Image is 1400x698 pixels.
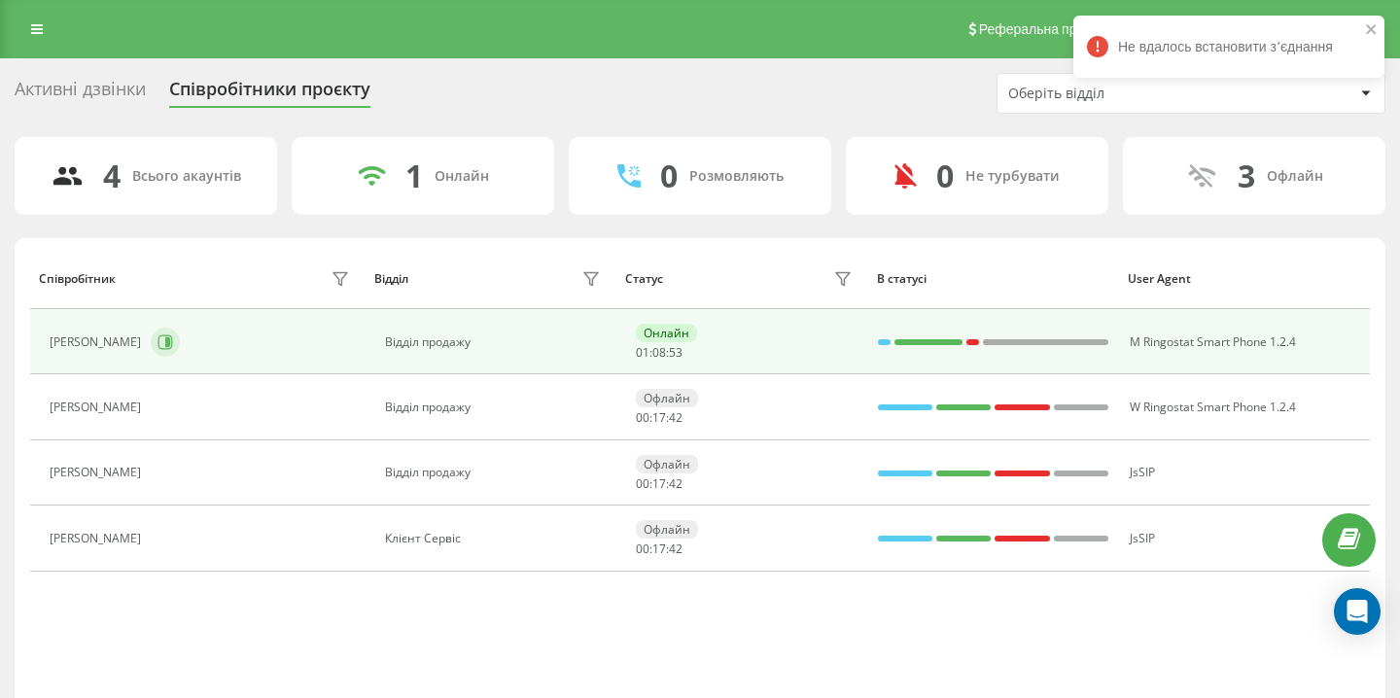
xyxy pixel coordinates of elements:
[1267,168,1323,185] div: Офлайн
[636,411,682,425] div: : :
[39,272,116,286] div: Співробітник
[1365,21,1379,40] button: close
[669,409,682,426] span: 42
[669,475,682,492] span: 42
[636,520,698,539] div: Офлайн
[669,344,682,361] span: 53
[636,409,649,426] span: 00
[965,168,1060,185] div: Не турбувати
[1130,464,1155,480] span: JsSIP
[636,477,682,491] div: : :
[1334,588,1381,635] div: Open Intercom Messenger
[385,532,606,545] div: Клієнт Сервіс
[936,157,954,194] div: 0
[1073,16,1384,78] div: Не вдалось встановити зʼєднання
[636,389,698,407] div: Офлайн
[636,346,682,360] div: : :
[652,475,666,492] span: 17
[669,541,682,557] span: 42
[1238,157,1255,194] div: 3
[979,21,1122,37] span: Реферальна програма
[652,344,666,361] span: 08
[50,401,146,414] div: [PERSON_NAME]
[385,466,606,479] div: Відділ продажу
[50,532,146,545] div: [PERSON_NAME]
[636,541,649,557] span: 00
[636,455,698,473] div: Офлайн
[636,324,697,342] div: Онлайн
[50,335,146,349] div: [PERSON_NAME]
[689,168,784,185] div: Розмовляють
[636,475,649,492] span: 00
[1008,86,1241,102] div: Оберіть відділ
[50,466,146,479] div: [PERSON_NAME]
[636,344,649,361] span: 01
[15,79,146,109] div: Активні дзвінки
[385,335,606,349] div: Відділ продажу
[1128,272,1361,286] div: User Agent
[877,272,1110,286] div: В статусі
[374,272,408,286] div: Відділ
[405,157,423,194] div: 1
[660,157,678,194] div: 0
[636,542,682,556] div: : :
[385,401,606,414] div: Відділ продажу
[652,409,666,426] span: 17
[103,157,121,194] div: 4
[435,168,489,185] div: Онлайн
[625,272,663,286] div: Статус
[1130,399,1296,415] span: W Ringostat Smart Phone 1.2.4
[132,168,241,185] div: Всього акаунтів
[652,541,666,557] span: 17
[1130,530,1155,546] span: JsSIP
[169,79,370,109] div: Співробітники проєкту
[1130,333,1296,350] span: M Ringostat Smart Phone 1.2.4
